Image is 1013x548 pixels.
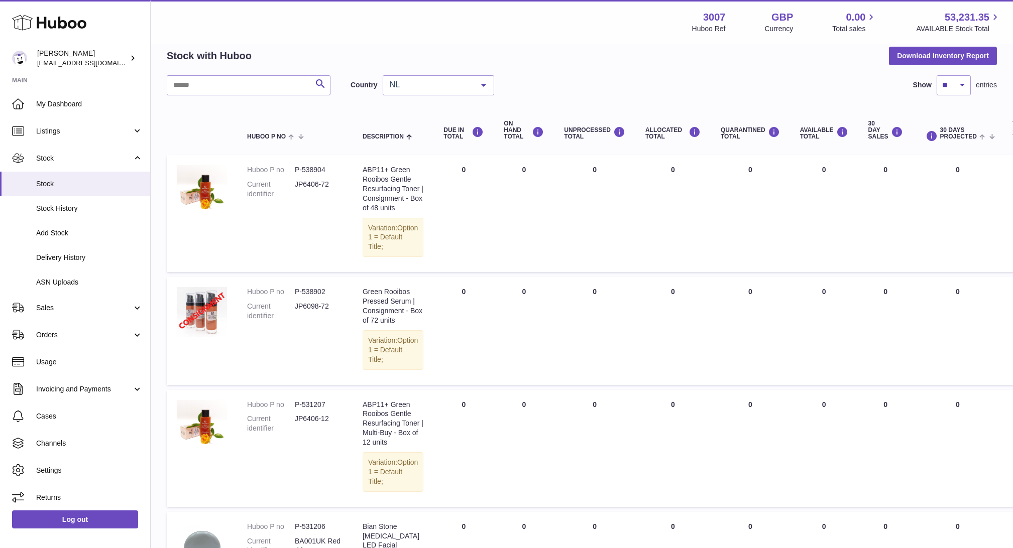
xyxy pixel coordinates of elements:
dt: Huboo P no [247,522,295,531]
td: 0 [635,277,711,384]
td: 0 [858,155,913,272]
span: AVAILABLE Stock Total [916,24,1001,34]
td: 0 [554,277,635,384]
div: Huboo Ref [692,24,726,34]
span: Stock [36,154,132,163]
div: UNPROCESSED Total [564,126,625,140]
a: 0.00 Total sales [832,11,877,34]
span: Description [363,133,404,140]
td: 0 [433,277,494,384]
div: DUE IN TOTAL [443,126,484,140]
span: 30 DAYS PROJECTED [940,127,977,140]
td: 0 [790,277,858,384]
dt: Current identifier [247,302,295,321]
span: NL [387,80,474,90]
span: Add Stock [36,228,143,238]
div: Currency [765,24,794,34]
span: entries [976,80,997,90]
div: Green Rooibos Pressed Serum | Consignment - Box of 72 units [363,287,423,325]
span: ASN Uploads [36,278,143,287]
span: Usage [36,357,143,367]
span: 0 [748,288,752,296]
div: ALLOCATED Total [645,126,701,140]
h2: Stock with Huboo [167,49,252,63]
td: 0 [635,155,711,272]
dd: JP6406-12 [295,414,343,433]
td: 0 [858,277,913,384]
span: 0 [748,400,752,408]
label: Country [351,80,378,90]
dt: Huboo P no [247,165,295,175]
div: ON HAND Total [504,120,544,141]
span: Huboo P no [247,133,286,140]
a: 53,231.35 AVAILABLE Stock Total [916,11,1001,34]
td: 0 [554,155,635,272]
span: My Dashboard [36,99,143,109]
a: Log out [12,510,138,528]
span: 0 [748,522,752,530]
span: [EMAIL_ADDRESS][DOMAIN_NAME] [37,59,148,67]
span: Option 1 = Default Title; [368,458,418,485]
td: 0 [858,390,913,507]
div: AVAILABLE Total [800,126,848,140]
dt: Current identifier [247,414,295,433]
span: 53,231.35 [945,11,989,24]
span: Sales [36,303,132,313]
strong: 3007 [703,11,726,24]
span: Delivery History [36,253,143,262]
dd: P-538902 [295,287,343,297]
span: Orders [36,330,132,340]
dd: P-531207 [295,400,343,409]
strong: GBP [771,11,793,24]
span: Option 1 = Default Title; [368,224,418,251]
img: product image [177,400,227,450]
img: product image [177,287,227,337]
div: 30 DAY SALES [868,120,903,141]
td: 0 [494,155,554,272]
span: Returns [36,493,143,502]
img: bevmay@maysama.com [12,51,27,66]
span: Listings [36,126,132,136]
div: Variation: [363,452,423,492]
dd: JP6406-72 [295,180,343,199]
div: [PERSON_NAME] [37,49,128,68]
td: 0 [433,390,494,507]
td: 0 [554,390,635,507]
td: 0 [913,155,1003,272]
div: QUARANTINED Total [721,126,780,140]
dt: Huboo P no [247,287,295,297]
span: 0.00 [846,11,866,24]
dd: P-538904 [295,165,343,175]
td: 0 [913,277,1003,384]
button: Download Inventory Report [889,47,997,65]
td: 0 [790,155,858,272]
dt: Huboo P no [247,400,295,409]
span: Total sales [832,24,877,34]
td: 0 [913,390,1003,507]
span: Settings [36,466,143,475]
span: 0 [748,166,752,174]
span: Stock [36,179,143,189]
div: Variation: [363,330,423,370]
dd: P-531206 [295,522,343,531]
td: 0 [433,155,494,272]
span: Cases [36,412,143,421]
div: Variation: [363,218,423,257]
div: ABP11+ Green Rooibos Gentle Resurfacing Toner | Consignment - Box of 48 units [363,165,423,212]
span: Channels [36,439,143,448]
span: Stock History [36,204,143,213]
label: Show [913,80,932,90]
div: ABP11+ Green Rooibos Gentle Resurfacing Toner | Multi-Buy - Box of 12 units [363,400,423,447]
img: product image [177,165,227,215]
td: 0 [494,277,554,384]
dd: JP6098-72 [295,302,343,321]
td: 0 [494,390,554,507]
span: Invoicing and Payments [36,384,132,394]
dt: Current identifier [247,180,295,199]
td: 0 [790,390,858,507]
td: 0 [635,390,711,507]
span: Option 1 = Default Title; [368,336,418,363]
